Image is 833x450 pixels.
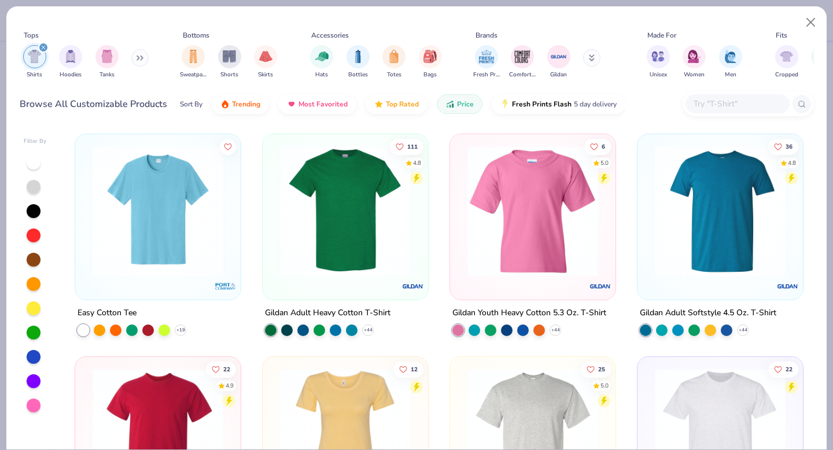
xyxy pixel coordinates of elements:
[220,71,238,79] span: Shorts
[603,146,746,276] img: 3a08f38f-2846-4814-a1fc-a11cf295b532
[457,99,474,109] span: Price
[492,94,625,114] button: Fresh Prints Flash5 day delivery
[374,99,384,109] img: TopRated.gif
[417,146,559,276] img: c7959168-479a-4259-8c5e-120e54807d6b
[776,30,787,40] div: Fits
[574,98,617,111] span: 5 day delivery
[649,146,791,276] img: 6e5b4623-b2d7-47aa-a31d-c127d7126a18
[311,30,349,40] div: Accessories
[310,45,333,79] div: filter for Hats
[176,327,185,334] span: + 19
[640,306,776,320] div: Gildan Adult Softstyle 4.5 Oz. T-Shirt
[512,99,572,109] span: Fresh Prints Flash
[724,50,737,63] img: Men Image
[258,71,273,79] span: Skirts
[788,158,796,167] div: 4.8
[413,158,421,167] div: 4.8
[223,50,236,63] img: Shorts Image
[401,275,425,298] img: Gildan logo
[224,366,231,372] span: 22
[78,306,137,320] div: Easy Cotton Tee
[183,30,209,40] div: Bottoms
[24,30,39,40] div: Tops
[226,381,234,390] div: 4.9
[692,97,782,110] input: Try "T-Shirt"
[382,45,406,79] div: filter for Totes
[254,45,277,79] div: filter for Skirts
[315,50,329,63] img: Hats Image
[87,146,229,276] img: b70dd43c-c480-4cfa-af3a-73f367dd7b39
[95,45,119,79] div: filter for Tanks
[419,45,442,79] button: filter button
[550,48,567,65] img: Gildan Image
[786,143,793,149] span: 36
[60,71,82,79] span: Hoodies
[274,146,417,276] img: db319196-8705-402d-8b46-62aaa07ed94f
[550,71,567,79] span: Gildan
[419,45,442,79] div: filter for Bags
[775,71,798,79] span: Cropped
[218,45,241,79] button: filter button
[423,71,437,79] span: Bags
[581,361,611,377] button: Like
[719,45,742,79] button: filter button
[28,50,41,63] img: Shirts Image
[207,361,237,377] button: Like
[411,366,418,372] span: 12
[600,158,609,167] div: 5.0
[768,138,798,154] button: Like
[584,138,611,154] button: Like
[589,275,612,298] img: Gildan logo
[452,306,606,320] div: Gildan Youth Heavy Cotton 5.3 Oz. T-Shirt
[212,94,269,114] button: Trending
[382,45,406,79] button: filter button
[437,94,482,114] button: Price
[684,71,705,79] span: Women
[725,71,736,79] span: Men
[352,50,364,63] img: Bottles Image
[27,71,42,79] span: Shirts
[688,50,701,63] img: Women Image
[187,50,200,63] img: Sweatpants Image
[551,327,559,334] span: + 44
[287,99,296,109] img: most_fav.gif
[600,381,609,390] div: 5.0
[59,45,82,79] button: filter button
[800,12,822,34] button: Close
[180,45,207,79] button: filter button
[315,71,328,79] span: Hats
[509,45,536,79] button: filter button
[650,71,667,79] span: Unisex
[407,143,418,149] span: 111
[647,30,676,40] div: Made For
[509,71,536,79] span: Comfort Colors
[514,48,531,65] img: Comfort Colors Image
[423,50,436,63] img: Bags Image
[462,146,604,276] img: db3463ef-4353-4609-ada1-7539d9cdc7e6
[64,50,77,63] img: Hoodies Image
[23,45,46,79] button: filter button
[310,45,333,79] button: filter button
[719,45,742,79] div: filter for Men
[547,45,570,79] button: filter button
[298,99,348,109] span: Most Favorited
[786,366,793,372] span: 22
[473,45,500,79] div: filter for Fresh Prints
[547,45,570,79] div: filter for Gildan
[738,327,747,334] span: + 44
[20,97,167,111] div: Browse All Customizable Products
[683,45,706,79] button: filter button
[218,45,241,79] div: filter for Shorts
[23,45,46,79] div: filter for Shirts
[220,99,230,109] img: trending.gif
[647,45,670,79] div: filter for Unisex
[99,71,115,79] span: Tanks
[180,71,207,79] span: Sweatpants
[214,275,237,298] img: Port & Company logo
[259,50,272,63] img: Skirts Image
[220,138,237,154] button: Like
[647,45,670,79] button: filter button
[500,99,510,109] img: flash.gif
[386,99,419,109] span: Top Rated
[95,45,119,79] button: filter button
